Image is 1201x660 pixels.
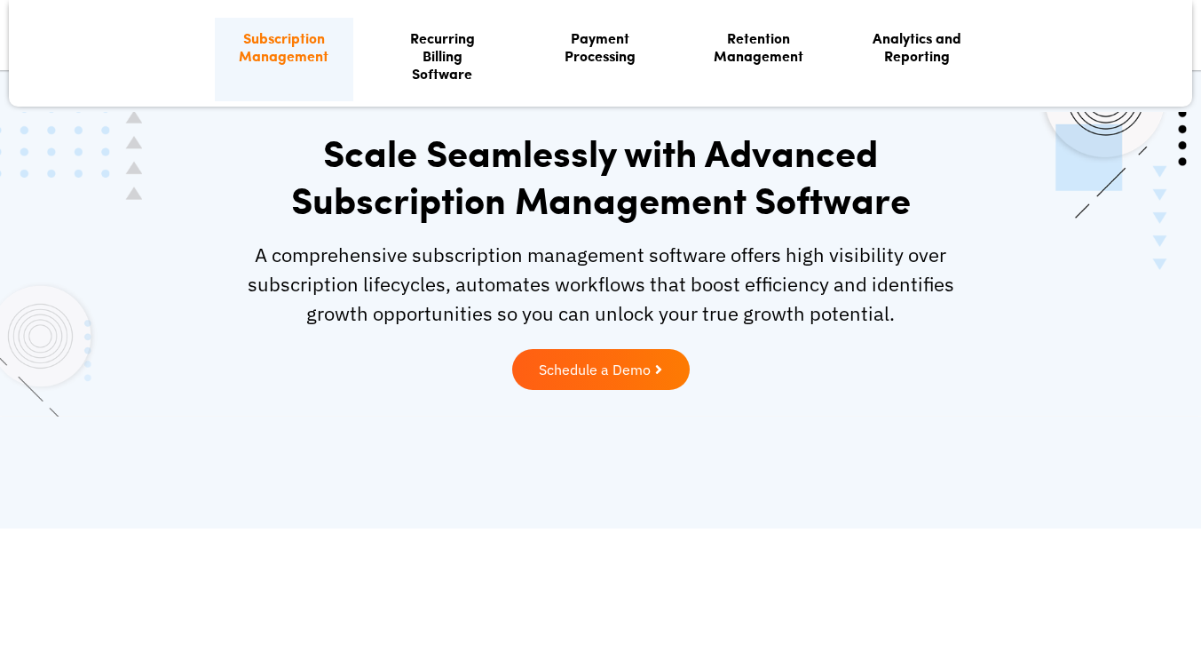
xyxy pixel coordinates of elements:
[1141,600,1183,642] iframe: Intercom live chat
[233,129,969,222] h1: Scale Seamlessly with Advanced Subscription Management Software
[873,28,961,66] a: Analytics andReporting
[539,362,651,377] span: Schedule a Demo
[512,349,690,390] a: Schedule a Demo
[714,28,803,66] a: Retention Management
[565,28,636,66] a: PaymentProcessing
[233,240,969,328] p: A comprehensive subscription management software offers high visibility over subscription lifecyc...
[239,28,328,66] a: SubscriptionManagement
[410,28,475,83] a: Recurring Billing Software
